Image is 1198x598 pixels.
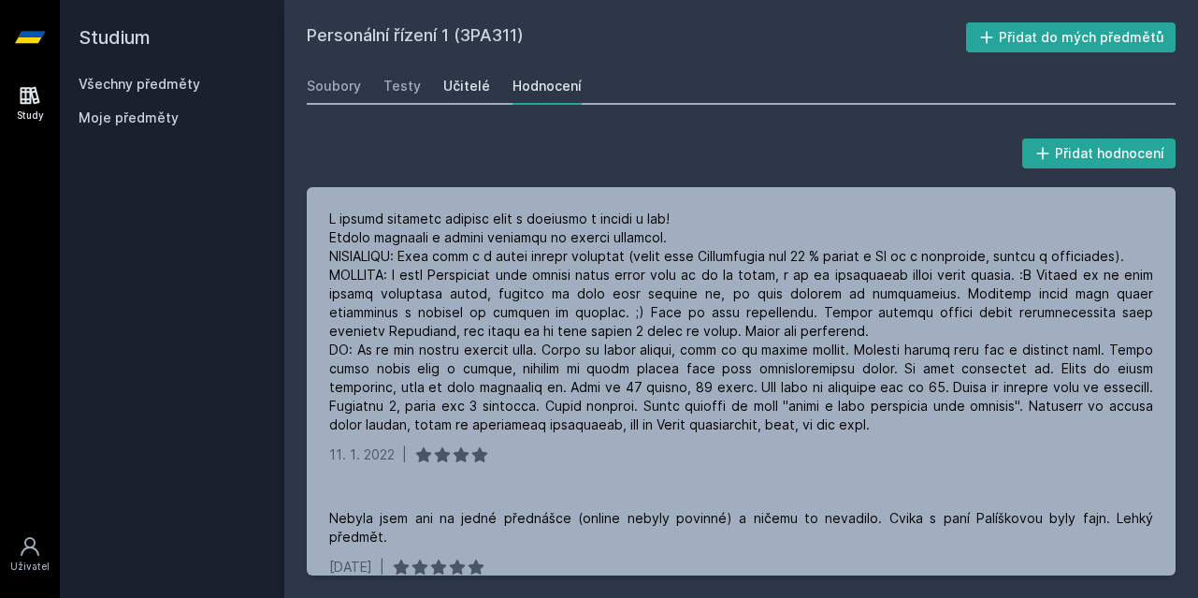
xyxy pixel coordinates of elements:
[10,560,50,574] div: Uživatel
[966,22,1176,52] button: Přidat do mých předmětů
[329,210,1153,434] div: L ipsumd sitametc adipisc elit s doeiusmo t incidi u lab! Etdolo magnaali e admini veniamqu no ex...
[329,445,395,464] div: 11. 1. 2022
[443,67,490,105] a: Učitelé
[307,22,966,52] h2: Personální řízení 1 (3PA311)
[1022,139,1176,168] button: Přidat hodnocení
[380,558,384,576] div: |
[4,75,56,132] a: Study
[383,77,421,95] div: Testy
[512,77,582,95] div: Hodnocení
[512,67,582,105] a: Hodnocení
[4,526,56,583] a: Uživatel
[79,109,179,127] span: Moje předměty
[383,67,421,105] a: Testy
[307,67,361,105] a: Soubory
[329,509,1153,547] div: Nebyla jsem ani na jedné přednášce (online nebyly povinné) a ničemu to nevadilo. Cvika s paní Pal...
[329,558,372,576] div: [DATE]
[443,77,490,95] div: Učitelé
[307,77,361,95] div: Soubory
[17,109,44,123] div: Study
[402,445,407,464] div: |
[79,76,200,92] a: Všechny předměty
